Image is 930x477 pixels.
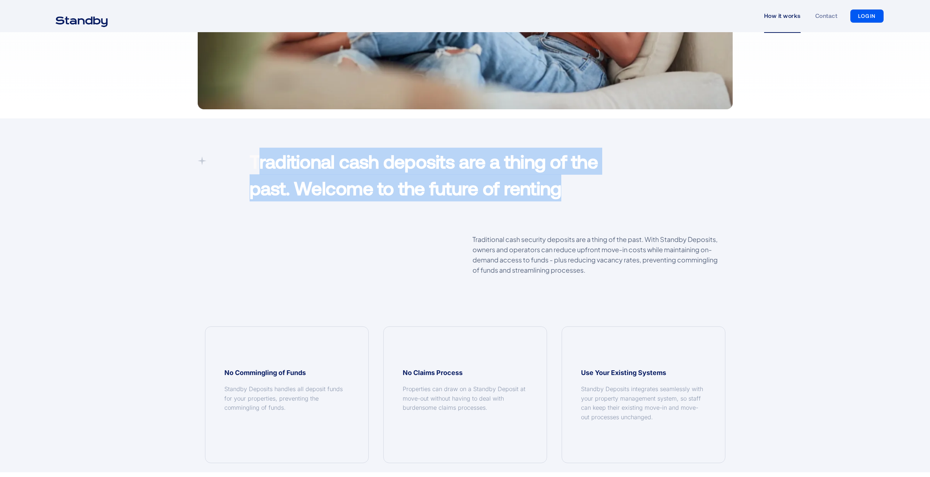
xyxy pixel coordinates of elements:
[581,368,706,378] div: Use Your Existing Systems
[403,368,528,378] div: No Claims Process
[403,385,528,413] div: Properties can draw on a Standby Deposit at move-out without having to deal with burdensome claim...
[850,10,884,23] a: LOGIN
[250,148,637,201] p: Traditional cash deposits are a thing of the past. Welcome to the future of renting
[46,12,117,20] a: home
[224,385,349,413] div: Standby Deposits handles all deposit funds for your properties, preventing the commingling of funds.
[581,385,706,422] div: Standby Deposits integrates seamlessly with your property management system, so staff can keep th...
[224,368,349,378] div: No Commingling of Funds
[472,234,725,275] p: Traditional cash security deposits are a thing of the past. With Standby Deposits, owners and ope...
